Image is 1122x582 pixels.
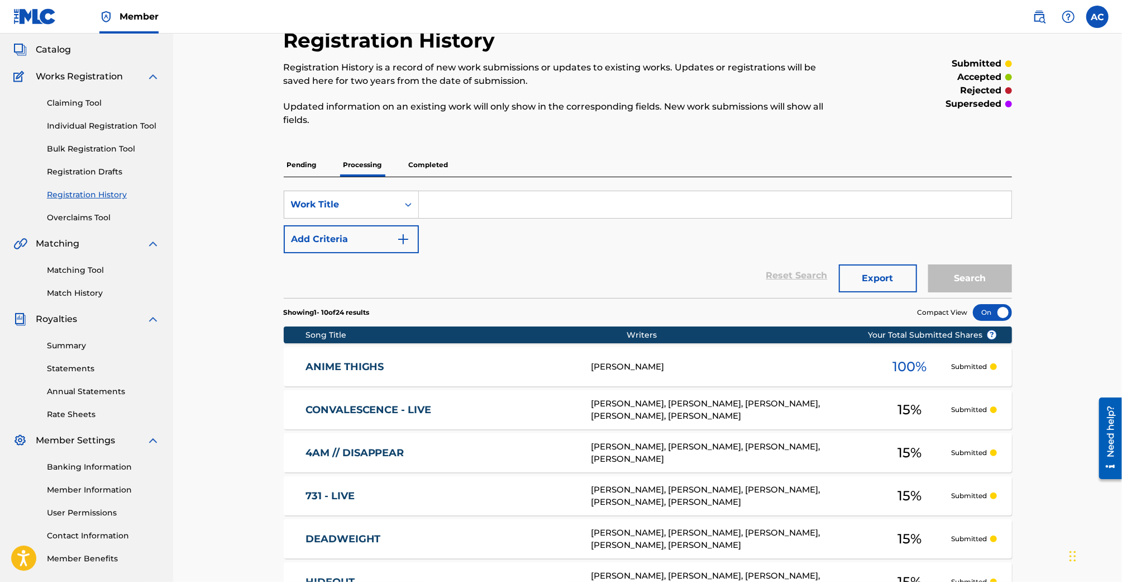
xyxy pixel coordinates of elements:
[47,553,160,565] a: Member Benefits
[36,237,79,250] span: Matching
[952,57,1002,70] p: submitted
[284,61,844,88] p: Registration History is a record of new work submissions or updates to existing works. Updates or...
[284,307,370,318] p: Showing 1 - 10 of 24 results
[305,329,627,341] div: Song Title
[47,363,160,375] a: Statements
[284,28,501,53] h2: Registration History
[897,443,922,463] span: 15 %
[146,434,160,447] img: expand
[47,212,160,224] a: Overclaims Tool
[13,8,56,25] img: MLC Logo
[987,330,996,339] span: ?
[120,10,159,23] span: Member
[591,527,868,552] div: [PERSON_NAME], [PERSON_NAME], [PERSON_NAME], [PERSON_NAME], [PERSON_NAME]
[47,409,160,420] a: Rate Sheets
[284,225,419,253] button: Add Criteria
[13,313,27,326] img: Royalties
[627,329,904,341] div: Writers
[13,237,27,250] img: Matching
[305,361,576,373] a: ANIME THIGHS
[397,233,410,246] img: 9d2ae6d4665cec9f34b9.svg
[892,357,927,377] span: 100 %
[951,405,987,415] p: Submitted
[36,313,77,326] span: Royalties
[13,434,27,447] img: Member Settings
[340,153,385,177] p: Processing
[284,153,320,177] p: Pending
[47,386,160,398] a: Annual Statements
[1057,6,1080,28] div: Help
[146,70,160,83] img: expand
[305,404,576,417] a: CONVALESCENCE - LIVE
[1070,540,1076,573] div: Drag
[47,484,160,496] a: Member Information
[146,313,160,326] img: expand
[13,43,27,56] img: Catalog
[47,189,160,201] a: Registration History
[47,507,160,519] a: User Permissions
[591,398,868,423] div: [PERSON_NAME], [PERSON_NAME], [PERSON_NAME], [PERSON_NAME], [PERSON_NAME]
[1028,6,1051,28] a: Public Search
[146,237,160,250] img: expand
[99,10,113,23] img: Top Rightsholder
[47,530,160,542] a: Contact Information
[405,153,452,177] p: Completed
[305,490,576,503] a: 731 - LIVE
[1086,6,1109,28] div: User Menu
[47,166,160,178] a: Registration Drafts
[47,143,160,155] a: Bulk Registration Tool
[284,191,1012,298] form: Search Form
[47,120,160,132] a: Individual Registration Tool
[47,340,160,352] a: Summary
[897,486,922,506] span: 15 %
[591,441,868,466] div: [PERSON_NAME], [PERSON_NAME], [PERSON_NAME], [PERSON_NAME]
[47,264,160,276] a: Matching Tool
[305,447,576,460] a: 4AM // DISAPPEAR
[951,362,987,372] p: Submitted
[284,100,844,127] p: Updated information on an existing work will only show in the corresponding fields. New work subm...
[36,43,71,56] span: Catalog
[591,361,868,373] div: [PERSON_NAME]
[13,43,71,56] a: CatalogCatalog
[897,400,922,420] span: 15 %
[918,307,968,318] span: Compact View
[291,198,391,211] div: Work Title
[591,484,868,509] div: [PERSON_NAME], [PERSON_NAME], [PERSON_NAME], [PERSON_NAME], [PERSON_NAME]
[47,461,160,473] a: Banking Information
[951,534,987,544] p: Submitted
[868,329,997,341] span: Your Total Submitted Shares
[1062,10,1075,23] img: help
[36,434,115,447] span: Member Settings
[13,70,28,83] img: Works Registration
[961,84,1002,97] p: rejected
[47,97,160,109] a: Claiming Tool
[305,533,576,546] a: DEADWEIGHT
[1091,393,1122,483] iframe: Resource Center
[47,287,160,299] a: Match History
[1033,10,1046,23] img: search
[951,491,987,501] p: Submitted
[897,529,922,549] span: 15 %
[951,448,987,458] p: Submitted
[958,70,1002,84] p: accepted
[946,97,1002,111] p: superseded
[36,70,123,83] span: Works Registration
[839,264,917,292] button: Export
[1066,528,1122,582] iframe: Chat Widget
